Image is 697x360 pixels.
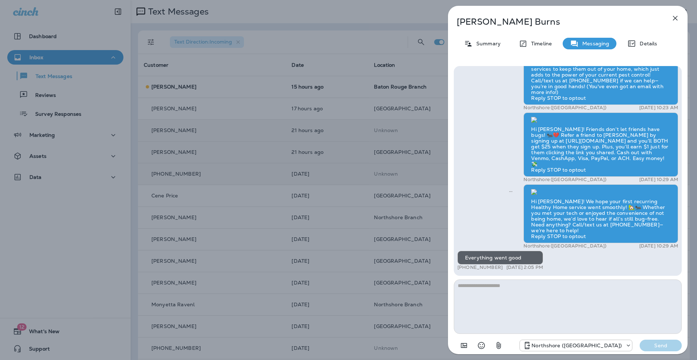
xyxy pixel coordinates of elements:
div: +1 (985) 603-7378 [520,341,632,350]
button: Add in a premade template [457,338,471,353]
p: Northshore ([GEOGRAPHIC_DATA]) [523,105,606,111]
p: [DATE] 10:29 AM [639,243,678,249]
div: Hi [PERSON_NAME]! We hope your first recurring Healthy Home service went smoothly! 🏡🐜 Whether you... [523,184,678,243]
p: [PERSON_NAME] Burns [457,17,655,27]
p: [DATE] 2:05 PM [506,265,543,270]
p: [PHONE_NUMBER] [457,265,503,270]
p: [DATE] 10:23 AM [639,105,678,111]
p: Summary [473,41,501,46]
button: Select an emoji [474,338,489,353]
p: Messaging [579,41,609,46]
div: Everything went good [457,251,543,265]
div: Hi [PERSON_NAME]! [US_STATE]’s weather is ever-changing, and pests—and even rodents—are looking f... [523,34,678,105]
img: twilio-download [531,189,537,195]
span: Sent [509,188,513,194]
p: Northshore ([GEOGRAPHIC_DATA]) [531,343,622,348]
p: Northshore ([GEOGRAPHIC_DATA]) [523,177,606,183]
p: Timeline [527,41,552,46]
img: twilio-download [531,117,537,123]
p: [DATE] 10:29 AM [639,177,678,183]
p: Details [636,41,657,46]
div: Hi [PERSON_NAME]! Friends don’t let friends have bugs! 🐜💔 Refer a friend to [PERSON_NAME] by sign... [523,112,678,177]
p: Northshore ([GEOGRAPHIC_DATA]) [523,243,606,249]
